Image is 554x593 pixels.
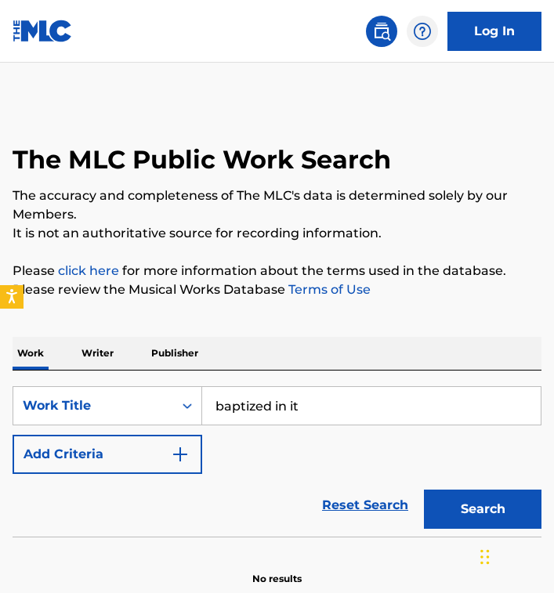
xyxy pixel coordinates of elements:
[407,16,438,47] div: Help
[13,224,541,243] p: It is not an authoritative source for recording information.
[77,337,118,370] p: Writer
[285,282,371,297] a: Terms of Use
[13,20,73,42] img: MLC Logo
[13,435,202,474] button: Add Criteria
[13,280,541,299] p: Please review the Musical Works Database
[252,553,302,586] p: No results
[372,22,391,41] img: search
[476,518,554,593] iframe: Chat Widget
[424,490,541,529] button: Search
[13,337,49,370] p: Work
[23,396,164,415] div: Work Title
[314,488,416,522] a: Reset Search
[171,445,190,464] img: 9d2ae6d4665cec9f34b9.svg
[13,144,391,175] h1: The MLC Public Work Search
[366,16,397,47] a: Public Search
[13,186,541,224] p: The accuracy and completeness of The MLC's data is determined solely by our Members.
[147,337,203,370] p: Publisher
[480,533,490,580] div: Drag
[447,12,541,51] a: Log In
[13,386,541,537] form: Search Form
[58,263,119,278] a: click here
[413,22,432,41] img: help
[13,262,541,280] p: Please for more information about the terms used in the database.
